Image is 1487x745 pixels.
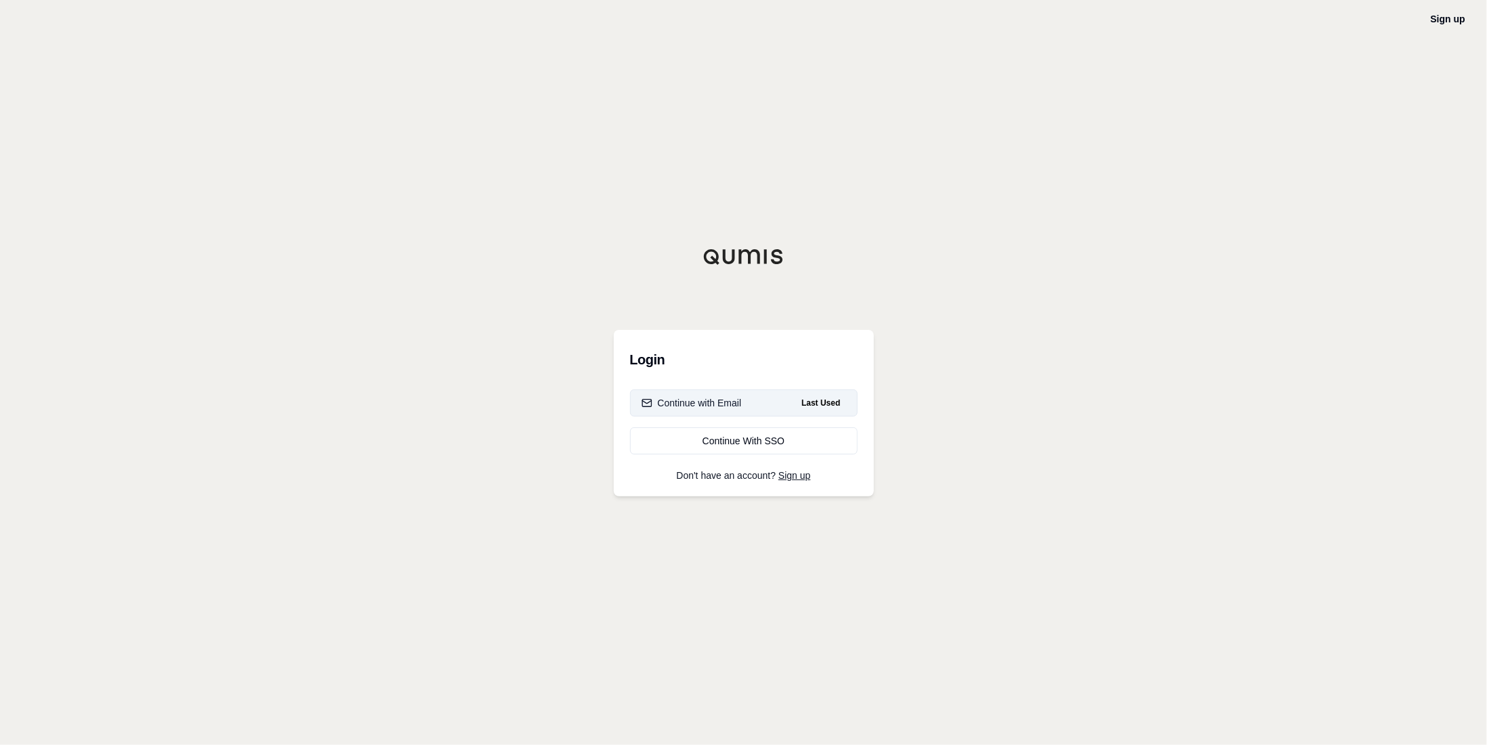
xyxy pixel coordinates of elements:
[630,427,858,454] a: Continue With SSO
[778,470,810,481] a: Sign up
[796,395,845,411] span: Last Used
[1431,14,1465,24] a: Sign up
[642,434,846,448] div: Continue With SSO
[630,389,858,417] button: Continue with EmailLast Used
[642,396,742,410] div: Continue with Email
[703,249,784,265] img: Qumis
[630,346,858,373] h3: Login
[630,471,858,480] p: Don't have an account?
